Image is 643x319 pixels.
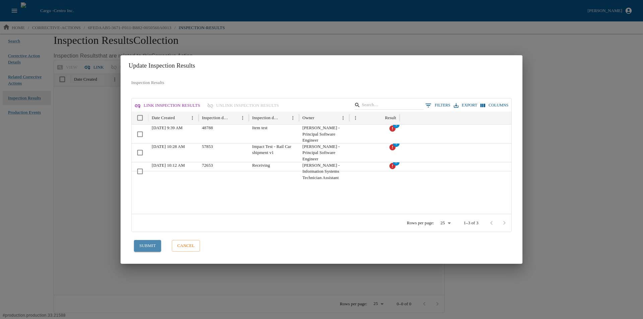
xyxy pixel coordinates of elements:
[452,100,479,110] button: Export
[199,143,249,162] div: 57853
[437,219,453,228] div: 25
[238,113,247,123] button: Menu
[393,122,400,128] span: 1
[121,55,522,76] h2: Update Inspection Results
[229,113,238,123] button: Sort
[199,125,249,143] div: 48788
[385,115,396,121] div: Result
[393,140,400,147] span: 1
[202,115,229,121] div: Inspection details » Item » Centro Number
[299,162,349,181] div: [PERSON_NAME] - Information Systems Technician Assistant
[188,113,197,123] button: Menu
[299,143,349,162] div: [PERSON_NAME] - Principal Software Engineer
[280,113,289,123] button: Sort
[302,115,314,121] div: Owner
[152,115,175,121] div: Date Created
[152,144,185,149] span: 03/26/2025 10:28 AM
[249,143,299,162] div: Impact Test - Rail Car shipment v1
[393,159,400,166] span: 2
[351,113,360,123] button: Menu
[424,100,452,110] button: Show filters
[299,125,349,143] div: [PERSON_NAME] - Principal Software Engineer
[315,113,324,123] button: Sort
[354,100,424,111] div: Search
[479,100,510,110] button: Select columns
[175,113,185,123] button: Sort
[172,240,200,252] button: cancel
[252,115,279,121] div: Inspection details » Title
[134,240,161,252] button: submit
[407,220,434,226] p: Rows per page:
[375,113,384,123] button: Sort
[199,162,249,181] div: 72653
[339,113,348,123] button: Menu
[131,80,164,85] label: Inspection Results
[152,163,185,168] span: 03/21/2025 10:12 AM
[464,220,479,226] p: 1–3 of 3
[249,125,299,143] div: Item test
[133,100,203,111] button: link Inspection Results
[152,126,183,130] span: 05/28/2025 9:39 AM
[249,162,299,181] div: Receiving
[362,100,414,110] input: Search…
[288,113,297,123] button: Menu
